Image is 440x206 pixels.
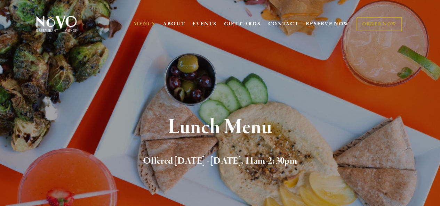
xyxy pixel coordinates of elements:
[35,15,78,33] img: Novo Restaurant &amp; Lounge
[134,20,155,27] a: MENUS
[46,154,394,168] h2: Offered [DATE] - [DATE], 11am-2:30pm
[306,17,350,31] a: RESERVE NOW
[46,116,394,139] h1: Lunch Menu
[224,17,261,31] a: GIFT CARDS
[163,20,185,27] a: ABOUT
[357,17,402,31] a: ORDER NOW
[268,17,299,31] a: CONTACT
[192,20,216,27] a: EVENTS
